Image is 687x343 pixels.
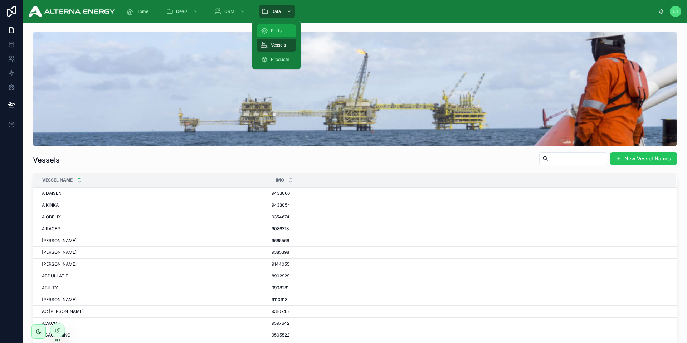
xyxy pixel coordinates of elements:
[42,273,267,279] a: ABDULLATIF
[42,320,267,326] a: ACACIA
[272,320,667,326] a: 9597642
[42,190,62,196] span: A DAISEN
[42,261,267,267] a: [PERSON_NAME]
[272,320,289,326] span: 9597642
[610,152,677,165] button: New Vessel Names
[272,214,289,220] span: 9354674
[272,226,667,232] a: 9086318
[42,238,77,243] span: [PERSON_NAME]
[272,261,289,267] span: 9144055
[272,190,290,196] span: 9433066
[271,28,282,34] span: Ports
[136,9,148,14] span: Home
[42,190,267,196] a: A DAISEN
[272,250,667,255] a: 9385398
[42,297,77,303] span: [PERSON_NAME]
[257,39,296,52] a: Vessels
[271,42,286,48] span: Vessels
[272,297,667,303] a: 9110913
[176,9,187,14] span: Deals
[212,5,249,18] a: CRM
[272,238,289,243] span: 9665566
[42,285,58,291] span: ABILITY
[673,9,678,14] span: LH
[42,285,267,291] a: ABILITY
[29,6,115,17] img: App logo
[42,273,68,279] span: ABDULLATIF
[42,309,267,314] a: AC [PERSON_NAME]
[272,202,290,208] span: 9433054
[42,332,267,338] a: ACACIA MING
[272,202,667,208] a: 9433054
[42,238,267,243] a: [PERSON_NAME]
[272,238,667,243] a: 9665566
[124,5,154,18] a: Home
[42,261,77,267] span: [PERSON_NAME]
[42,309,84,314] span: AC [PERSON_NAME]
[272,273,667,279] a: 8902929
[257,24,296,37] a: Ports
[224,9,234,14] span: CRM
[42,250,77,255] span: [PERSON_NAME]
[272,285,289,291] span: 9908281
[257,53,296,66] a: Products
[272,261,667,267] a: 9144055
[272,332,667,338] a: 9505522
[259,5,295,18] a: Data
[272,332,289,338] span: 9505522
[272,273,289,279] span: 8902929
[42,297,267,303] a: [PERSON_NAME]
[42,250,267,255] a: [PERSON_NAME]
[164,5,202,18] a: Deals
[272,285,667,291] a: 9908281
[272,250,289,255] span: 9385398
[272,214,667,220] a: 9354674
[272,309,289,314] span: 9310745
[33,155,60,165] h1: Vessels
[42,320,58,326] span: ACACIA
[42,214,267,220] a: A OBELIX
[271,57,289,62] span: Products
[272,226,289,232] span: 9086318
[42,202,267,208] a: A KINKA
[272,297,287,303] span: 9110913
[121,4,658,19] div: scrollable content
[272,190,667,196] a: 9433066
[276,177,284,183] span: IMO
[42,226,267,232] a: A RACER
[42,214,61,220] span: A OBELIX
[42,177,73,183] span: Vessel Name
[42,226,60,232] span: A RACER
[42,202,59,208] span: A KINKA
[271,9,281,14] span: Data
[272,309,667,314] a: 9310745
